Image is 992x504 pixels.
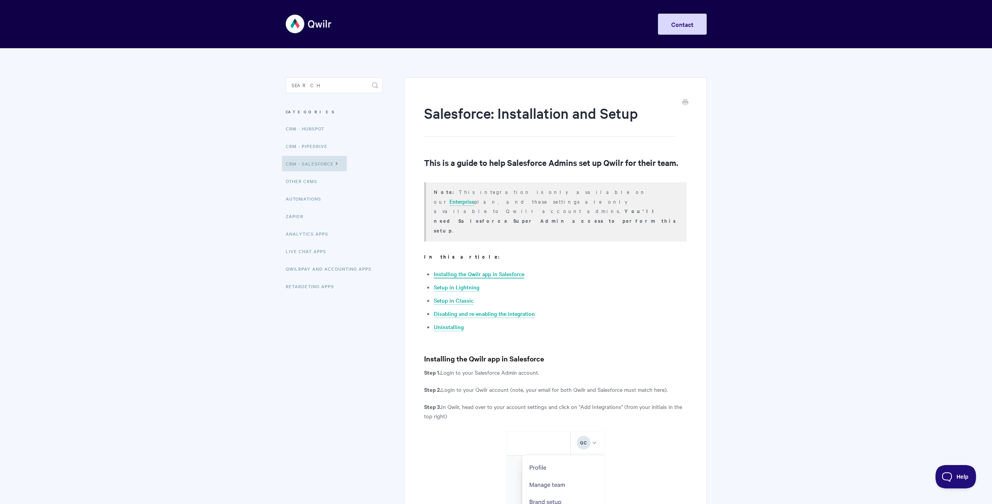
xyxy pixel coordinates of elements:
[424,368,686,377] p: Login to your Salesforce Admin account.
[434,296,474,305] a: Setup in Classic
[424,385,686,394] p: Login to your Qwilr account (note, your email for both Qwilr and Salesforce must match here).
[286,105,383,119] h3: Categories
[449,197,474,206] a: Enterprise
[658,14,707,35] a: Contact
[286,278,340,294] a: Retargeting Apps
[935,465,976,488] iframe: Toggle Customer Support
[424,402,441,411] strong: Step 3.
[286,138,333,154] a: CRM - Pipedrive
[434,270,524,278] a: Installing the Qwilr app in Salesforce
[286,9,332,39] img: Qwilr Help Center
[286,173,323,189] a: Other CRMs
[682,99,688,107] a: Print this Article
[434,323,464,331] a: Uninstalling
[424,253,504,260] b: In this article:
[286,261,377,277] a: QwilrPay and Accounting Apps
[434,283,479,292] a: Setup in Lightning
[286,208,309,224] a: Zapier
[282,156,347,171] a: CRM - Salesforce
[424,385,441,393] strong: Step 2.
[286,191,327,206] a: Automations
[434,207,676,234] strong: You'll need Salesforce Super Admin access to perform this setup
[286,243,332,259] a: Live Chat Apps
[434,187,677,235] p: This integration is only available on our plan, and these settings are only available to Qwilr ac...
[286,121,330,136] a: CRM - HubSpot
[434,310,535,318] a: Disabling and re-enabling the integration
[424,156,686,169] h2: This is a guide to help Salesforce Admins set up Qwilr for their team.
[286,226,334,241] a: Analytics Apps
[424,402,686,421] p: In Qwilr, head over to your account settings and click on "Add Integrations" (from your initials ...
[286,78,383,93] input: Search
[424,353,686,364] h3: Installing the Qwilr app in Salesforce
[424,368,440,376] strong: Step 1.
[424,103,675,137] h1: Salesforce: Installation and Setup
[434,188,459,196] strong: Note:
